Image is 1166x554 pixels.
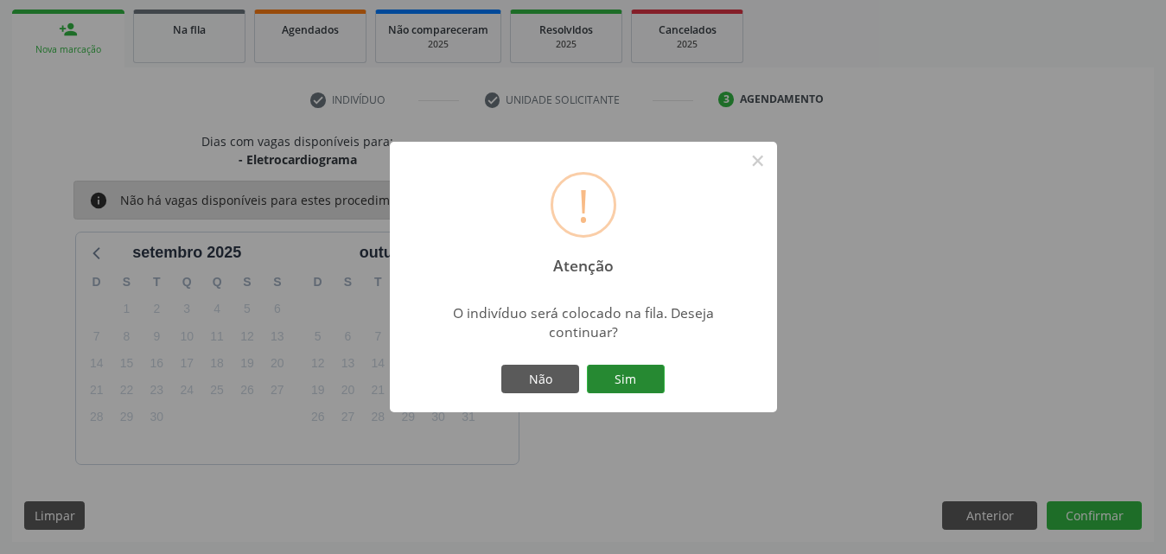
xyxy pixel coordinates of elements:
[538,245,628,275] h2: Atenção
[587,365,665,394] button: Sim
[577,175,589,235] div: !
[743,146,773,175] button: Close this dialog
[430,303,736,341] div: O indivíduo será colocado na fila. Deseja continuar?
[501,365,579,394] button: Não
